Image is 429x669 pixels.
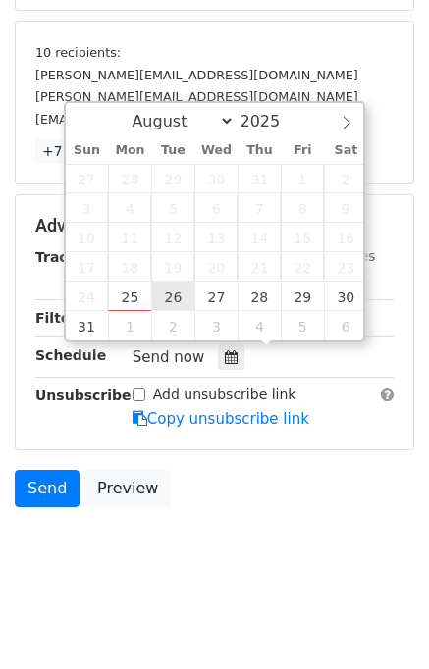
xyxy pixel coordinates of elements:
span: August 17, 2025 [66,252,109,282]
span: August 25, 2025 [108,282,151,311]
span: September 3, 2025 [194,311,238,340]
span: August 4, 2025 [108,193,151,223]
h5: Advanced [35,215,394,236]
span: July 31, 2025 [238,164,281,193]
strong: Schedule [35,347,106,363]
span: August 6, 2025 [194,193,238,223]
small: [EMAIL_ADDRESS][DOMAIN_NAME] [35,112,254,127]
span: Sun [66,144,109,157]
span: August 23, 2025 [324,252,367,282]
span: July 29, 2025 [151,164,194,193]
a: Copy unsubscribe link [133,410,309,428]
span: August 14, 2025 [238,223,281,252]
span: August 8, 2025 [281,193,324,223]
strong: Tracking [35,249,101,265]
span: August 3, 2025 [66,193,109,223]
span: Mon [108,144,151,157]
span: September 6, 2025 [324,311,367,340]
span: September 2, 2025 [151,311,194,340]
span: August 16, 2025 [324,223,367,252]
span: July 28, 2025 [108,164,151,193]
span: August 12, 2025 [151,223,194,252]
span: August 30, 2025 [324,282,367,311]
span: August 18, 2025 [108,252,151,282]
span: July 27, 2025 [66,164,109,193]
span: September 1, 2025 [108,311,151,340]
span: August 28, 2025 [238,282,281,311]
span: Wed [194,144,238,157]
span: August 10, 2025 [66,223,109,252]
span: August 19, 2025 [151,252,194,282]
label: Add unsubscribe link [153,385,296,405]
span: August 7, 2025 [238,193,281,223]
span: August 24, 2025 [66,282,109,311]
span: Sat [324,144,367,157]
span: August 27, 2025 [194,282,238,311]
small: [PERSON_NAME][EMAIL_ADDRESS][DOMAIN_NAME] [35,89,358,104]
span: August 11, 2025 [108,223,151,252]
span: July 30, 2025 [194,164,238,193]
span: September 4, 2025 [238,311,281,340]
iframe: Chat Widget [331,575,429,669]
strong: Filters [35,310,85,326]
span: August 1, 2025 [281,164,324,193]
span: August 29, 2025 [281,282,324,311]
span: August 15, 2025 [281,223,324,252]
input: Year [235,112,305,130]
span: August 5, 2025 [151,193,194,223]
span: Thu [238,144,281,157]
span: August 22, 2025 [281,252,324,282]
span: Send now [133,348,205,366]
span: August 26, 2025 [151,282,194,311]
a: Preview [84,470,171,507]
a: Send [15,470,80,507]
span: Fri [281,144,324,157]
small: 10 recipients: [35,45,121,60]
a: +7 more [35,139,109,164]
small: [PERSON_NAME][EMAIL_ADDRESS][DOMAIN_NAME] [35,68,358,82]
strong: Unsubscribe [35,387,132,403]
span: Tue [151,144,194,157]
span: August 9, 2025 [324,193,367,223]
span: August 2, 2025 [324,164,367,193]
span: September 5, 2025 [281,311,324,340]
span: August 31, 2025 [66,311,109,340]
span: August 13, 2025 [194,223,238,252]
span: August 21, 2025 [238,252,281,282]
span: August 20, 2025 [194,252,238,282]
